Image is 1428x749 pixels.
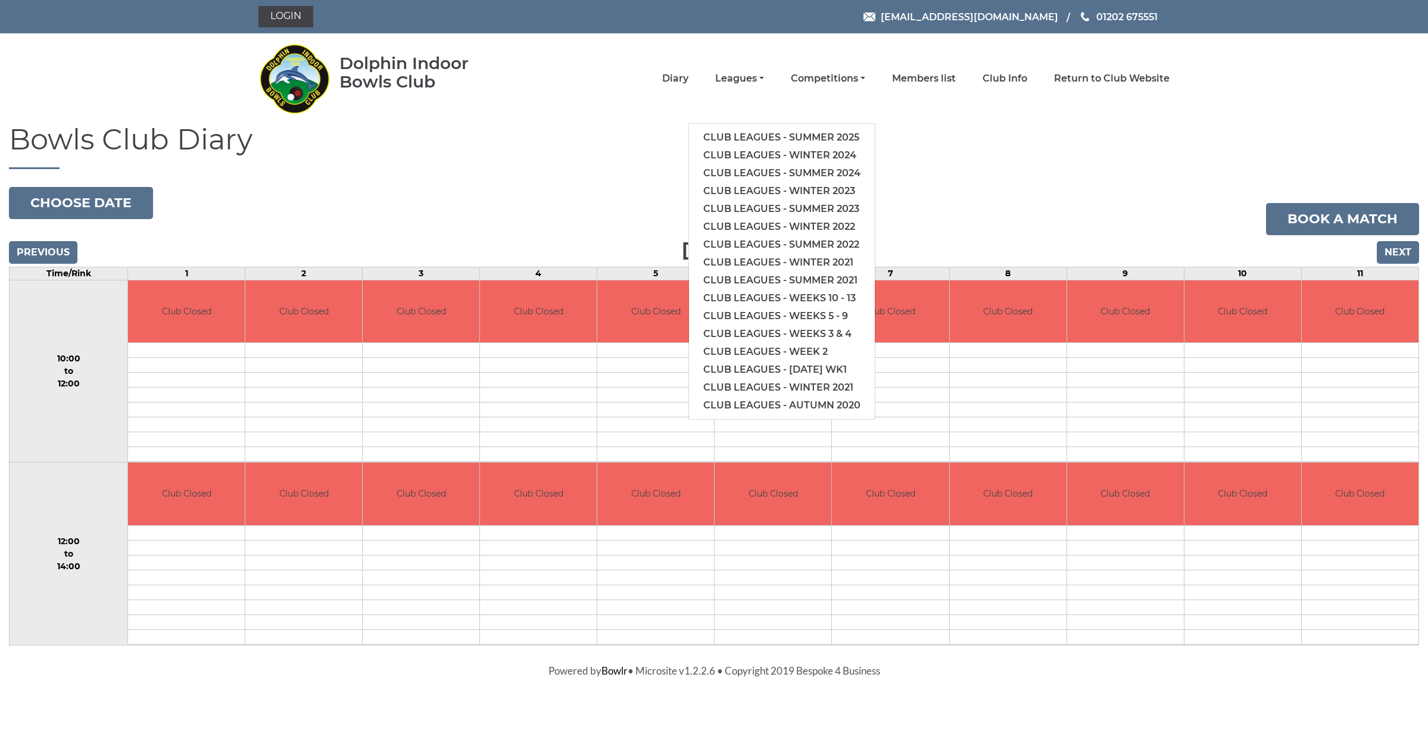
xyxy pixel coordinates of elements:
[689,164,875,182] a: Club leagues - Summer 2024
[258,6,313,27] a: Login
[689,200,875,218] a: Club leagues - Summer 2023
[1302,463,1418,525] td: Club Closed
[245,463,362,525] td: Club Closed
[689,271,875,289] a: Club leagues - Summer 2021
[892,72,956,85] a: Members list
[1096,11,1158,22] span: 01202 675551
[1302,280,1418,343] td: Club Closed
[480,280,597,343] td: Club Closed
[791,72,865,85] a: Competitions
[245,280,362,343] td: Club Closed
[689,379,875,397] a: Club leagues - Winter 2021
[832,463,949,525] td: Club Closed
[689,289,875,307] a: Club leagues - Weeks 10 - 13
[689,146,875,164] a: Club leagues - Winter 2024
[689,236,875,254] a: Club leagues - Summer 2022
[597,280,714,343] td: Club Closed
[863,13,875,21] img: Email
[363,463,479,525] td: Club Closed
[1067,280,1184,343] td: Club Closed
[245,267,363,280] td: 2
[689,182,875,200] a: Club leagues - Winter 2023
[1067,463,1184,525] td: Club Closed
[832,267,949,280] td: 7
[715,72,764,85] a: Leagues
[363,267,480,280] td: 3
[950,463,1067,525] td: Club Closed
[1054,72,1170,85] a: Return to Club Website
[597,463,714,525] td: Club Closed
[1184,463,1301,525] td: Club Closed
[1067,267,1184,280] td: 9
[10,463,128,645] td: 12:00 to 14:00
[480,267,597,280] td: 4
[1266,203,1419,235] a: Book a match
[950,280,1067,343] td: Club Closed
[689,129,875,146] a: Club leagues - Summer 2025
[601,664,628,677] a: Bowlr
[597,267,715,280] td: 5
[363,280,479,343] td: Club Closed
[1377,241,1419,264] input: Next
[881,11,1058,22] span: [EMAIL_ADDRESS][DOMAIN_NAME]
[689,218,875,236] a: Club leagues - Winter 2022
[128,463,245,525] td: Club Closed
[689,325,875,343] a: Club leagues - Weeks 3 & 4
[10,267,128,280] td: Time/Rink
[9,241,77,264] input: Previous
[689,361,875,379] a: Club leagues - [DATE] wk1
[662,72,688,85] a: Diary
[949,267,1067,280] td: 8
[689,343,875,361] a: Club leagues - Week 2
[1079,10,1158,24] a: Phone us 01202 675551
[10,280,128,463] td: 10:00 to 12:00
[688,123,875,420] ul: Leagues
[258,37,330,120] img: Dolphin Indoor Bowls Club
[715,463,831,525] td: Club Closed
[9,187,153,219] button: Choose date
[339,54,507,91] div: Dolphin Indoor Bowls Club
[480,463,597,525] td: Club Closed
[863,10,1058,24] a: Email [EMAIL_ADDRESS][DOMAIN_NAME]
[832,280,949,343] td: Club Closed
[1184,267,1301,280] td: 10
[689,307,875,325] a: Club leagues - Weeks 5 - 9
[9,124,1419,169] h1: Bowls Club Diary
[689,397,875,414] a: Club leagues - Autumn 2020
[1081,12,1089,21] img: Phone us
[128,267,245,280] td: 1
[1184,280,1301,343] td: Club Closed
[128,280,245,343] td: Club Closed
[689,254,875,271] a: Club leagues - Winter 2021
[1301,267,1418,280] td: 11
[983,72,1027,85] a: Club Info
[548,664,880,677] span: Powered by • Microsite v1.2.2.6 • Copyright 2019 Bespoke 4 Business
